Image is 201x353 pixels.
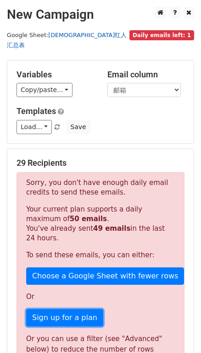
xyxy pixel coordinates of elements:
h5: 29 Recipients [17,158,184,168]
h2: New Campaign [7,7,194,22]
a: Load... [17,120,52,134]
h5: Email column [107,70,184,80]
h5: Variables [17,70,94,80]
button: Save [66,120,90,134]
p: Your current plan supports a daily maximum of . You've already sent in the last 24 hours. [26,205,175,243]
a: Copy/paste... [17,83,73,97]
strong: 49 emails [93,224,130,233]
p: Sorry, you don't have enough daily email credits to send these emails. [26,178,175,197]
a: Choose a Google Sheet with fewer rows [26,267,184,285]
a: [DEMOGRAPHIC_DATA]红人汇总表 [7,32,127,49]
iframe: Chat Widget [155,309,201,353]
a: Templates [17,106,56,116]
strong: 50 emails [70,215,107,223]
a: Sign up for a plan [26,309,103,326]
p: To send these emails, you can either: [26,250,175,260]
span: Daily emails left: 1 [129,30,194,40]
p: Or [26,292,175,302]
div: 聊天小组件 [155,309,201,353]
small: Google Sheet: [7,32,127,49]
a: Daily emails left: 1 [129,32,194,38]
